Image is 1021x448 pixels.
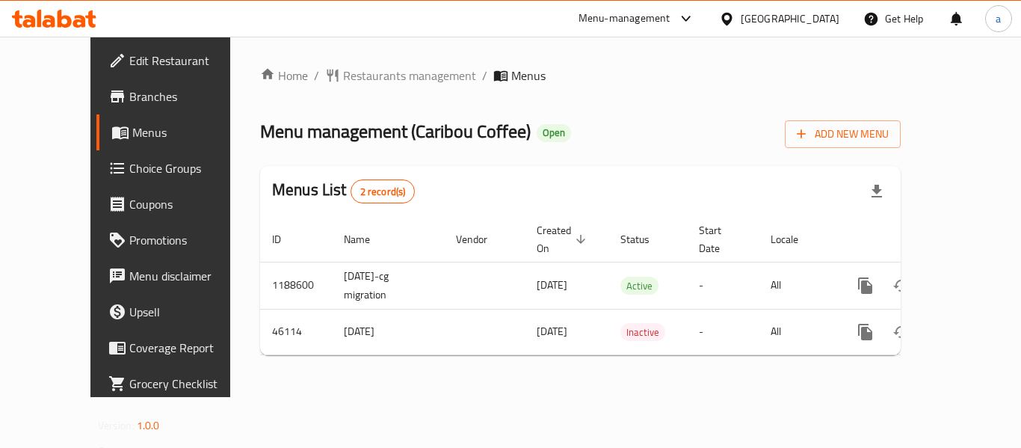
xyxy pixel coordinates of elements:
[96,114,261,150] a: Menus
[511,67,546,85] span: Menus
[96,330,261,366] a: Coverage Report
[741,10,839,27] div: [GEOGRAPHIC_DATA]
[332,309,444,355] td: [DATE]
[260,67,901,85] nav: breadcrumb
[96,186,261,222] a: Coupons
[537,275,567,295] span: [DATE]
[620,324,665,341] span: Inactive
[129,339,249,357] span: Coverage Report
[96,258,261,294] a: Menu disclaimer
[344,230,389,248] span: Name
[129,231,249,249] span: Promotions
[129,52,249,70] span: Edit Restaurant
[325,67,476,85] a: Restaurants management
[797,125,889,144] span: Add New Menu
[699,221,741,257] span: Start Date
[98,416,135,435] span: Version:
[96,222,261,258] a: Promotions
[620,230,669,248] span: Status
[260,262,332,309] td: 1188600
[129,375,249,393] span: Grocery Checklist
[272,230,300,248] span: ID
[883,314,919,350] button: Change Status
[314,67,319,85] li: /
[351,185,415,199] span: 2 record(s)
[482,67,487,85] li: /
[537,126,571,139] span: Open
[537,322,567,341] span: [DATE]
[129,88,249,105] span: Branches
[620,323,665,341] div: Inactive
[96,150,261,186] a: Choice Groups
[129,159,249,177] span: Choice Groups
[848,268,883,304] button: more
[132,123,249,141] span: Menus
[848,314,883,350] button: more
[332,262,444,309] td: [DATE]-cg migration
[351,179,416,203] div: Total records count
[771,230,818,248] span: Locale
[620,277,658,295] span: Active
[129,303,249,321] span: Upsell
[537,124,571,142] div: Open
[96,79,261,114] a: Branches
[272,179,415,203] h2: Menus List
[996,10,1001,27] span: a
[260,217,1003,355] table: enhanced table
[579,10,670,28] div: Menu-management
[456,230,507,248] span: Vendor
[137,416,160,435] span: 1.0.0
[859,174,895,209] div: Export file
[96,366,261,402] a: Grocery Checklist
[96,43,261,79] a: Edit Restaurant
[96,294,261,330] a: Upsell
[537,221,590,257] span: Created On
[260,114,531,148] span: Menu management ( Caribou Coffee )
[129,195,249,213] span: Coupons
[687,262,759,309] td: -
[759,309,836,355] td: All
[260,67,308,85] a: Home
[785,120,901,148] button: Add New Menu
[343,67,476,85] span: Restaurants management
[759,262,836,309] td: All
[883,268,919,304] button: Change Status
[687,309,759,355] td: -
[836,217,1003,263] th: Actions
[129,267,249,285] span: Menu disclaimer
[260,309,332,355] td: 46114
